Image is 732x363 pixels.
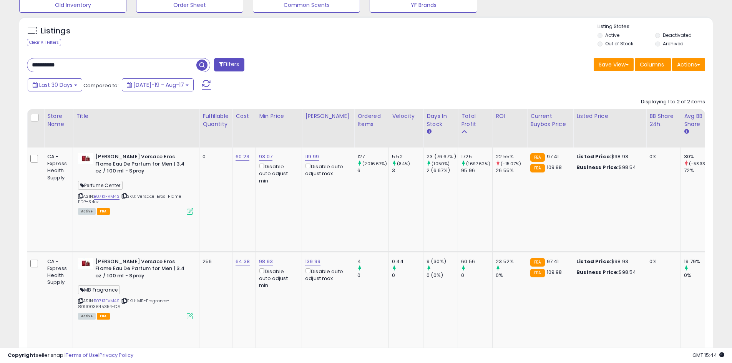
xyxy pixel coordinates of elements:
[684,153,715,160] div: 30%
[39,81,73,89] span: Last 30 Days
[78,313,96,320] span: All listings currently available for purchase on Amazon
[684,128,689,135] small: Avg BB Share.
[461,272,492,279] div: 0
[576,153,611,160] b: Listed Price:
[259,258,273,265] a: 98.93
[605,40,633,47] label: Out of Stock
[8,352,133,359] div: seller snap | |
[466,161,490,167] small: (1697.62%)
[94,193,120,200] a: B07K1FVM4S
[203,112,229,128] div: Fulfillable Quantity
[594,58,634,71] button: Save View
[684,167,715,174] div: 72%
[427,153,458,160] div: 23 (76.67%)
[100,351,133,359] a: Privacy Policy
[427,167,458,174] div: 2 (6.67%)
[635,58,671,71] button: Columns
[605,32,619,38] label: Active
[357,112,385,128] div: Ordered Items
[461,258,492,265] div: 60.56
[427,272,458,279] div: 0 (0%)
[214,58,244,71] button: Filters
[576,153,640,160] div: $98.93
[684,258,715,265] div: 19.79%
[259,267,296,289] div: Disable auto adjust min
[547,153,559,160] span: 97.41
[47,153,67,181] div: CA - Express Health Supply
[496,112,524,120] div: ROI
[576,112,643,120] div: Listed Price
[78,258,93,269] img: 31VwuiBHkmL._SL40_.jpg
[78,181,123,190] span: Perfume Center
[27,39,61,46] div: Clear All Filters
[576,258,640,265] div: $98.93
[122,78,194,91] button: [DATE]-19 - Aug-17
[236,153,249,161] a: 60.23
[663,32,692,38] label: Deactivated
[598,23,713,30] p: Listing States:
[203,153,226,160] div: 0
[357,258,388,265] div: 4
[78,258,193,319] div: ASIN:
[672,58,705,71] button: Actions
[392,112,420,120] div: Velocity
[78,298,169,309] span: | SKU: MB-Fragrance-8011003845354-CA
[392,258,423,265] div: 0.44
[78,208,96,215] span: All listings currently available for purchase on Amazon
[47,258,67,286] div: CA - Express Health Supply
[649,112,677,128] div: BB Share 24h.
[461,153,492,160] div: 1725
[83,82,119,89] span: Compared to:
[684,112,712,128] div: Avg BB Share
[461,167,492,174] div: 95.96
[47,112,70,128] div: Store Name
[76,112,196,120] div: Title
[236,112,252,120] div: Cost
[305,162,348,177] div: Disable auto adjust max
[305,153,319,161] a: 119.99
[576,269,640,276] div: $98.54
[530,269,544,277] small: FBA
[663,40,684,47] label: Archived
[97,313,110,320] span: FBA
[649,258,675,265] div: 0%
[432,161,450,167] small: (1050%)
[95,153,189,177] b: [PERSON_NAME] Versace Eros Flame Eau De Parfum for Men | 3.4 oz / 100 ml - Spray
[530,153,544,162] small: FBA
[357,167,388,174] div: 6
[576,269,619,276] b: Business Price:
[547,164,562,171] span: 109.98
[501,161,521,167] small: (-15.07%)
[649,153,675,160] div: 0%
[305,258,320,265] a: 139.99
[78,193,183,205] span: | SKU: Versace-Eros-Flame-EDP-3.4oz
[78,153,193,214] div: ASIN:
[576,164,619,171] b: Business Price:
[392,272,423,279] div: 0
[66,351,98,359] a: Terms of Use
[392,167,423,174] div: 3
[357,153,388,160] div: 127
[547,258,559,265] span: 97.41
[461,112,489,128] div: Total Profit
[305,267,348,282] div: Disable auto adjust max
[392,153,423,160] div: 5.52
[203,258,226,265] div: 256
[133,81,184,89] span: [DATE]-19 - Aug-17
[547,269,562,276] span: 109.98
[95,258,189,282] b: [PERSON_NAME] Versace Eros Flame Eau De Parfum for Men | 3.4 oz / 100 ml - Spray
[357,272,388,279] div: 0
[640,61,664,68] span: Columns
[78,153,93,164] img: 31VwuiBHkmL._SL40_.jpg
[97,208,110,215] span: FBA
[8,351,36,359] strong: Copyright
[362,161,387,167] small: (2016.67%)
[427,258,458,265] div: 9 (30%)
[259,112,299,120] div: Min Price
[684,272,715,279] div: 0%
[496,167,527,174] div: 26.55%
[689,161,710,167] small: (-58.33%)
[427,128,431,135] small: Days In Stock.
[397,161,410,167] small: (84%)
[530,112,570,128] div: Current Buybox Price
